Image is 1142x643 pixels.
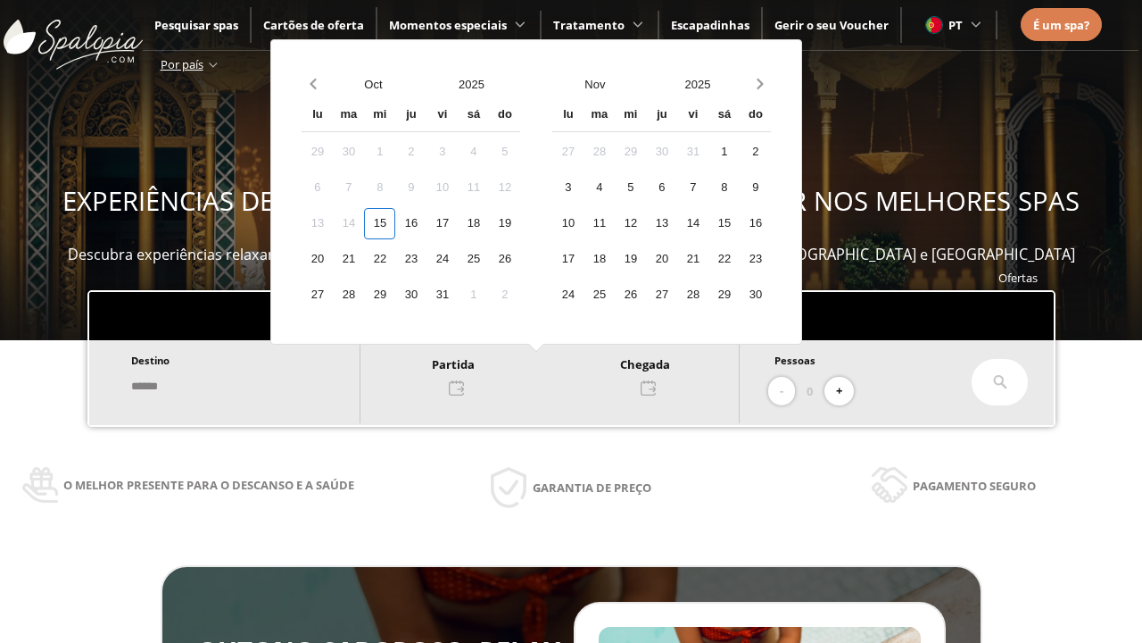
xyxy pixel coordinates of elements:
div: Calendar wrapper [552,100,771,311]
img: ImgLogoSpalopia.BvClDcEz.svg [4,2,143,70]
span: Descubra experiências relaxantes, desfrute e ofereça momentos de bem-estar em mais de 400 spas em... [68,245,1075,264]
a: É um spa? [1033,15,1089,35]
div: Calendar wrapper [302,100,520,311]
div: 11 [458,172,489,204]
div: 8 [364,172,395,204]
div: 27 [302,280,333,311]
div: 5 [489,137,520,168]
div: 30 [646,137,677,168]
div: 22 [708,244,740,275]
div: 21 [333,244,364,275]
div: 9 [740,172,771,204]
span: O melhor presente para o descanso e a saúde [63,475,354,495]
div: 13 [646,208,677,239]
div: 31 [677,137,708,168]
div: 15 [364,208,395,239]
div: 18 [583,244,615,275]
div: 31 [426,280,458,311]
div: 26 [615,280,646,311]
button: Previous month [302,69,324,100]
button: Open years overlay [646,69,749,100]
div: 28 [583,137,615,168]
div: 19 [489,208,520,239]
div: 3 [426,137,458,168]
div: 10 [426,172,458,204]
div: 3 [552,172,583,204]
div: 7 [333,172,364,204]
button: Open months overlay [324,69,422,100]
div: ju [395,100,426,131]
div: 7 [677,172,708,204]
a: Gerir o seu Voucher [774,17,889,33]
div: 2 [395,137,426,168]
div: 11 [583,208,615,239]
div: 28 [677,280,708,311]
span: 0 [807,381,813,401]
div: 2 [740,137,771,168]
div: 30 [333,137,364,168]
div: lu [552,100,583,131]
div: 25 [583,280,615,311]
div: 29 [302,137,333,168]
div: 21 [677,244,708,275]
div: 1 [364,137,395,168]
button: Open years overlay [422,69,520,100]
div: 15 [708,208,740,239]
div: ma [583,100,615,131]
div: 29 [364,280,395,311]
div: do [489,100,520,131]
span: Por país [161,56,203,72]
div: Calendar days [302,137,520,311]
div: 8 [708,172,740,204]
div: sá [708,100,740,131]
div: 22 [364,244,395,275]
div: sá [458,100,489,131]
div: 9 [395,172,426,204]
div: vi [677,100,708,131]
div: 10 [552,208,583,239]
div: 5 [615,172,646,204]
div: mi [615,100,646,131]
div: 6 [302,172,333,204]
div: 17 [552,244,583,275]
button: Next month [749,69,771,100]
div: ma [333,100,364,131]
span: Garantia de preço [533,478,651,497]
div: 27 [552,137,583,168]
div: 18 [458,208,489,239]
div: 20 [646,244,677,275]
div: 14 [677,208,708,239]
div: 28 [333,280,364,311]
span: Pagamento seguro [913,476,1036,496]
div: 29 [708,280,740,311]
div: 23 [740,244,771,275]
div: 14 [333,208,364,239]
a: Ofertas [998,270,1038,286]
div: 13 [302,208,333,239]
button: Open months overlay [543,69,646,100]
div: 6 [646,172,677,204]
a: Pesquisar spas [154,17,238,33]
div: 30 [395,280,426,311]
div: 12 [489,172,520,204]
div: lu [302,100,333,131]
div: 4 [583,172,615,204]
div: 12 [615,208,646,239]
div: 29 [615,137,646,168]
div: 26 [489,244,520,275]
div: 25 [458,244,489,275]
a: Cartões de oferta [263,17,364,33]
div: 1 [458,280,489,311]
a: Escapadinhas [671,17,749,33]
span: É um spa? [1033,17,1089,33]
div: Calendar days [552,137,771,311]
div: do [740,100,771,131]
div: 30 [740,280,771,311]
div: vi [426,100,458,131]
div: 16 [740,208,771,239]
